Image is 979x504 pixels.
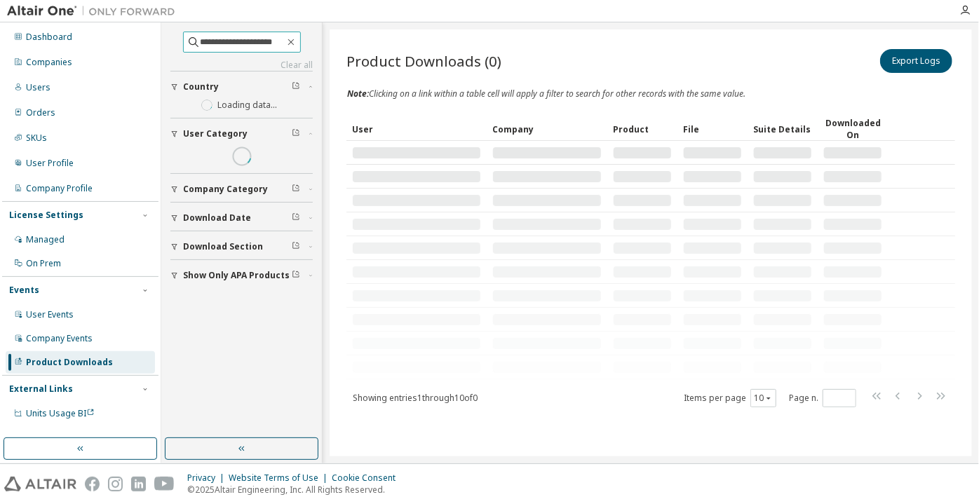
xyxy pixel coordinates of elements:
span: Page n. [789,389,856,407]
div: Companies [26,57,72,68]
span: Download Date [183,212,251,224]
button: Country [170,71,313,102]
span: Product Downloads (0) [346,51,501,71]
button: Export Logs [880,49,952,73]
span: Showing entries 1 through 10 of 0 [353,392,478,404]
div: User Events [26,309,74,320]
span: Clear filter [292,241,300,252]
p: © 2025 Altair Engineering, Inc. All Rights Reserved. [187,484,404,496]
div: Dashboard [26,32,72,43]
button: 10 [754,393,773,404]
img: altair_logo.svg [4,477,76,491]
button: Download Date [170,203,313,233]
div: Suite Details [753,118,812,140]
span: Units Usage BI [26,407,95,419]
div: Company Events [26,333,93,344]
div: License Settings [9,210,83,221]
div: Privacy [187,472,229,484]
span: Show Only APA Products [183,270,290,281]
span: Note: [347,88,369,100]
img: instagram.svg [108,477,123,491]
span: Clear filter [292,212,300,224]
div: Orders [26,107,55,118]
div: Downloaded On [823,117,882,141]
div: User [352,118,481,140]
span: Company Category [183,184,268,195]
img: Altair One [7,4,182,18]
img: facebook.svg [85,477,100,491]
span: Items per page [684,389,776,407]
div: Website Terms of Use [229,472,332,484]
label: Loading data... [218,100,278,111]
div: External Links [9,383,73,395]
div: Product Downloads [26,357,113,368]
div: Product [613,118,672,140]
button: User Category [170,118,313,149]
span: Country [183,81,219,93]
div: Cookie Consent [332,472,404,484]
a: Clear all [170,60,313,71]
button: Download Section [170,231,313,262]
div: Events [9,285,39,296]
span: Clear filter [292,184,300,195]
div: Company Profile [26,183,93,194]
button: Company Category [170,174,313,205]
span: Download Section [183,241,263,252]
div: Users [26,82,50,93]
div: SKUs [26,132,47,144]
div: On Prem [26,258,61,269]
span: Clear filter [292,81,300,93]
div: Managed [26,234,65,245]
img: linkedin.svg [131,477,146,491]
span: Clear filter [292,270,300,281]
span: User Category [183,128,248,139]
div: Company [492,118,602,140]
img: youtube.svg [154,477,175,491]
span: Clicking on a link within a table cell will apply a filter to search for other records with the s... [369,88,745,100]
div: File [683,118,742,140]
span: Clear filter [292,128,300,139]
button: Show Only APA Products [170,260,313,291]
div: User Profile [26,158,74,169]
